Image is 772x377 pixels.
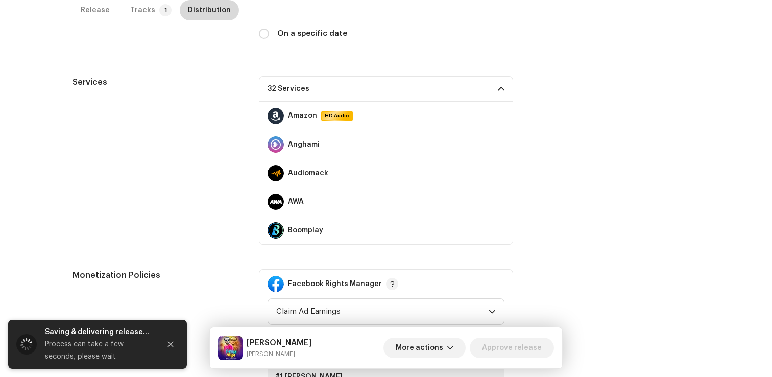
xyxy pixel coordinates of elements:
button: Close [160,334,181,355]
span: Claim Ad Earnings [276,299,489,324]
img: d63e4b94-be96-4f15-9939-1b1de78c4517 [218,336,243,360]
p-accordion-header: 32 Services [259,76,513,102]
strong: Audiomack [288,169,328,177]
button: More actions [383,338,466,358]
h5: Nijer Manush [247,337,311,349]
strong: Anghami [288,140,320,149]
div: Process can take a few seconds, please wait [45,338,152,363]
span: More actions [396,338,443,358]
div: dropdown trigger [489,299,496,324]
h5: Services [73,76,243,88]
span: HD Audio [322,112,352,120]
strong: AWA [288,198,304,206]
div: Saving & delivering release... [45,326,152,338]
strong: Boomplay [288,226,323,234]
strong: Amazon [288,112,317,120]
small: Nijer Manush [247,349,311,359]
h5: Monetization Policies [73,269,243,281]
strong: Facebook Rights Manager [288,280,382,288]
button: Approve release [470,338,554,358]
span: Approve release [482,338,542,358]
label: On a specific date [277,28,347,39]
p-accordion-content: 32 Services [259,102,513,245]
